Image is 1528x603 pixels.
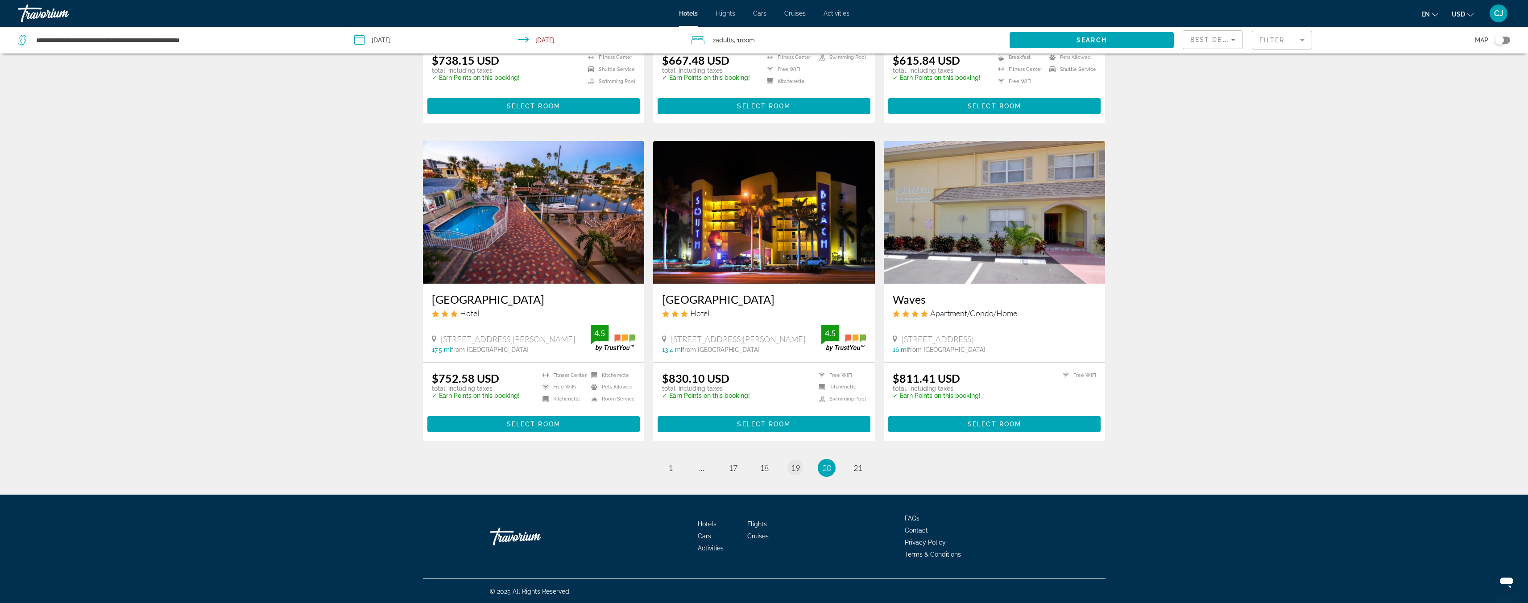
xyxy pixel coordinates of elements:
[712,34,734,46] span: 2
[432,372,499,385] ins: $752.58 USD
[716,10,735,17] a: Flights
[893,308,1097,318] div: 4 star Apartment
[1045,54,1096,61] li: Pets Allowed
[662,392,750,399] p: ✓ Earn Points on this booking!
[584,54,635,61] li: Fitness Center
[587,384,635,391] li: Pets Allowed
[930,308,1017,318] span: Apartment/Condo/Home
[591,328,609,339] div: 4.5
[814,395,866,403] li: Swimming Pool
[538,384,587,391] li: Free WiFi
[1475,34,1488,46] span: Map
[905,539,946,546] a: Privacy Policy
[814,372,866,379] li: Free WiFi
[662,293,866,306] a: [GEOGRAPHIC_DATA]
[658,98,870,114] button: Select Room
[762,78,814,85] li: Kitchenette
[460,308,479,318] span: Hotel
[994,78,1045,85] li: Free WiFi
[587,395,635,403] li: Room Service
[1452,8,1474,21] button: Change currency
[662,308,866,318] div: 3 star Hotel
[682,346,760,353] span: from [GEOGRAPHIC_DATA]
[902,334,973,344] span: [STREET_ADDRESS]
[427,100,640,110] a: Select Room
[1190,34,1235,45] mat-select: Sort by
[968,103,1021,110] span: Select Room
[538,372,587,379] li: Fitness Center
[905,551,961,558] span: Terms & Conditions
[893,392,981,399] p: ✓ Earn Points on this booking!
[427,418,640,428] a: Select Room
[762,66,814,73] li: Free WiFi
[671,334,805,344] span: [STREET_ADDRESS][PERSON_NAME]
[762,54,814,61] li: Fitness Center
[747,520,767,528] span: Flights
[662,74,750,81] p: ✓ Earn Points on this booking!
[658,416,870,432] button: Select Room
[658,418,870,428] a: Select Room
[668,463,673,473] span: 1
[699,463,704,473] span: ...
[587,372,635,379] li: Kitchenette
[653,141,875,284] img: Hotel image
[893,346,908,353] span: 16 mi
[427,416,640,432] button: Select Room
[423,459,1106,477] nav: Pagination
[698,533,711,540] a: Cars
[729,463,737,473] span: 17
[905,515,919,522] a: FAQs
[753,10,766,17] a: Cars
[821,325,866,351] img: trustyou-badge.svg
[1487,4,1510,23] button: User Menu
[1252,30,1312,50] button: Filter
[432,346,451,353] span: 17.5 mi
[824,10,849,17] a: Activities
[427,98,640,114] button: Select Room
[716,37,734,44] span: Adults
[1010,32,1173,48] button: Search
[432,293,636,306] a: [GEOGRAPHIC_DATA]
[994,54,1045,61] li: Breakfast
[1488,36,1510,44] button: Toggle map
[821,328,839,339] div: 4.5
[584,66,635,73] li: Shuttle Service
[662,54,729,67] ins: $667.48 USD
[1421,11,1430,18] span: en
[893,293,1097,306] a: Waves
[507,421,560,428] span: Select Room
[905,527,928,534] a: Contact
[1045,66,1096,73] li: Shuttle Service
[432,392,520,399] p: ✓ Earn Points on this booking!
[698,545,724,552] span: Activities
[1452,11,1465,18] span: USD
[538,395,587,403] li: Kitchenette
[432,74,520,81] p: ✓ Earn Points on this booking!
[893,54,960,67] ins: $615.84 USD
[814,384,866,391] li: Kitchenette
[1190,36,1237,43] span: Best Deals
[784,10,806,17] a: Cruises
[822,463,831,473] span: 20
[908,346,986,353] span: from [GEOGRAPHIC_DATA]
[679,10,698,17] a: Hotels
[591,325,635,351] img: trustyou-badge.svg
[884,141,1106,284] img: Hotel image
[432,67,520,74] p: total, including taxes
[791,463,800,473] span: 19
[1494,9,1503,18] span: CJ
[490,523,579,550] a: Travorium
[18,2,107,25] a: Travorium
[747,533,769,540] span: Cruises
[1077,37,1107,44] span: Search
